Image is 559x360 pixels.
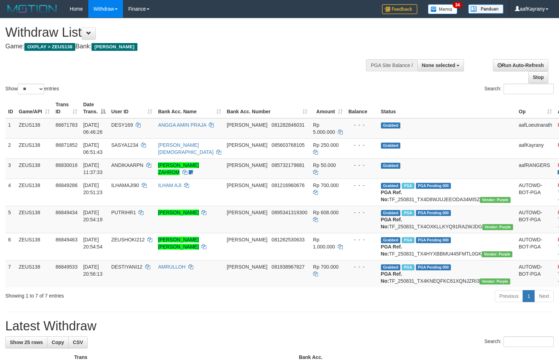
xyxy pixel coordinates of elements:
[55,264,77,270] span: 86849533
[16,260,53,287] td: ZEUS138
[528,71,548,83] a: Stop
[381,210,401,216] span: Grabbed
[523,290,535,302] a: 1
[402,183,414,189] span: Marked by aafRornrotha
[402,264,414,270] span: Marked by aafRornrotha
[224,98,310,118] th: Bank Acc. Number: activate to sort column ascending
[348,263,375,270] div: - - -
[92,43,137,51] span: [PERSON_NAME]
[381,190,402,202] b: PGA Ref. No:
[378,98,516,118] th: Status
[18,84,44,94] select: Showentries
[227,182,267,188] span: [PERSON_NAME]
[5,233,16,260] td: 6
[83,264,102,277] span: [DATE] 20:56:13
[155,98,224,118] th: Bank Acc. Name: activate to sort column ascending
[381,163,401,169] span: Grabbed
[5,25,366,40] h1: Withdraw List
[416,210,451,216] span: PGA Pending
[272,122,305,128] span: Copy 081282846031 to clipboard
[5,138,16,158] td: 2
[5,84,59,94] label: Show entries
[381,183,401,189] span: Grabbed
[378,233,516,260] td: TF_250831_TX4HYXBBMU445FMTL0GK
[55,182,77,188] span: 86849286
[381,217,402,229] b: PGA Ref. No:
[416,264,451,270] span: PGA Pending
[378,206,516,233] td: TF_250831_TX4OXKLLKYQ91RA2WJDG
[73,340,83,345] span: CSV
[55,122,77,128] span: 86871783
[5,179,16,206] td: 4
[382,4,417,14] img: Feedback.jpg
[381,271,402,284] b: PGA Ref. No:
[68,336,88,348] a: CSV
[313,182,339,188] span: Rp 700.000
[227,142,267,148] span: [PERSON_NAME]
[482,224,513,230] span: Vendor URL: https://trx4.1velocity.biz
[111,142,139,148] span: SASYA1234
[83,142,102,155] span: [DATE] 06:51:43
[83,237,102,250] span: [DATE] 20:54:54
[5,206,16,233] td: 5
[348,182,375,189] div: - - -
[16,206,53,233] td: ZEUS138
[453,2,462,8] span: 34
[10,340,43,345] span: Show 25 rows
[484,336,554,347] label: Search:
[480,197,511,203] span: Vendor URL: https://trx4.1velocity.biz
[227,237,267,242] span: [PERSON_NAME]
[378,179,516,206] td: TF_250831_TX4D8WJUJEEODA34MI5Z
[313,142,339,148] span: Rp 250.000
[366,59,417,71] div: PGA Site Balance /
[272,142,305,148] span: Copy 085603768105 to clipboard
[348,162,375,169] div: - - -
[5,43,366,50] h4: Game: Bank:
[5,118,16,139] td: 1
[495,290,523,302] a: Previous
[55,237,77,242] span: 86849463
[313,162,336,168] span: Rp 50.000
[417,59,464,71] button: None selected
[55,162,77,168] span: 86830016
[24,43,75,51] span: OXPLAY > ZEUS138
[108,98,155,118] th: User ID: activate to sort column ascending
[428,4,458,14] img: Button%20Memo.svg
[348,121,375,128] div: - - -
[111,182,139,188] span: ILHAMAJI90
[55,210,77,215] span: 86849434
[83,210,102,222] span: [DATE] 20:54:19
[158,162,199,175] a: [PERSON_NAME] ZAHROM
[5,319,554,333] h1: Latest Withdraw
[493,59,548,71] a: Run Auto-Refresh
[5,260,16,287] td: 7
[55,142,77,148] span: 86871852
[516,138,555,158] td: aafKayrany
[52,340,64,345] span: Copy
[272,210,307,215] span: Copy 0895341319300 to clipboard
[348,142,375,149] div: - - -
[313,122,335,135] span: Rp 5.000.000
[5,98,16,118] th: ID
[47,336,69,348] a: Copy
[272,182,305,188] span: Copy 081216960676 to clipboard
[158,264,186,270] a: AMRULLOH
[16,138,53,158] td: ZEUS138
[402,237,414,243] span: Marked by aafRornrotha
[402,210,414,216] span: Marked by aafRornrotha
[5,336,47,348] a: Show 25 rows
[416,183,451,189] span: PGA Pending
[313,210,339,215] span: Rp 608.000
[381,237,401,243] span: Grabbed
[158,122,206,128] a: ANGGA AMIN PRAJA
[484,84,554,94] label: Search:
[381,264,401,270] span: Grabbed
[16,118,53,139] td: ZEUS138
[5,158,16,179] td: 3
[272,264,305,270] span: Copy 081938967827 to clipboard
[504,84,554,94] input: Search:
[381,122,401,128] span: Grabbed
[5,289,228,299] div: Showing 1 to 7 of 7 entries
[310,98,346,118] th: Amount: activate to sort column ascending
[348,236,375,243] div: - - -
